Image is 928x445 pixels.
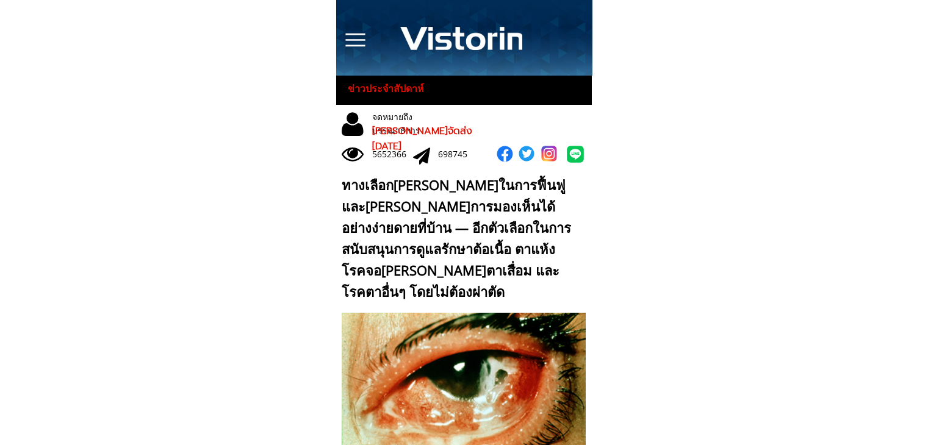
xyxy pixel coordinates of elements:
div: ทางเลือก[PERSON_NAME]ในการฟื้นฟูและ[PERSON_NAME]การมองเห็นได้อย่างง่ายดายที่บ้าน — อีกตัวเลือกในก... [342,174,580,303]
div: จดหมายถึงบรรณาธิการ [372,110,460,138]
span: [PERSON_NAME]จัดส่ง [DATE] [372,124,472,154]
div: 698745 [438,148,479,161]
h3: ข่าวประจำสัปดาห์ [348,81,435,97]
div: 5652366 [372,148,413,161]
